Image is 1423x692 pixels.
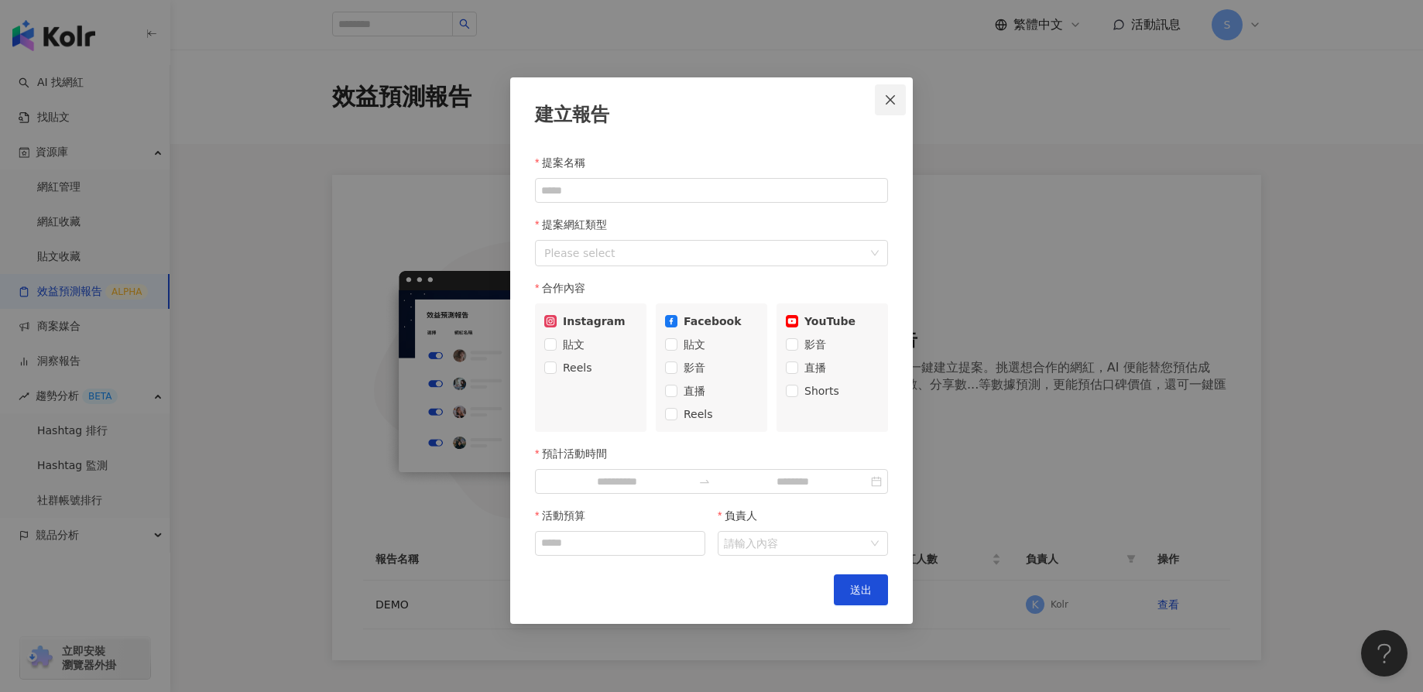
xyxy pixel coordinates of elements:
[665,310,758,333] div: Facebook
[536,532,705,555] input: 活動預算
[677,359,711,376] span: 影音
[541,473,692,490] input: 預計活動時間
[875,84,906,115] button: Close
[718,500,769,531] label: 負責人
[535,438,619,469] label: 預計活動時間
[557,359,598,376] span: Reels
[798,382,845,399] span: Shorts
[535,178,888,203] input: 提案名稱
[884,94,897,106] span: close
[535,209,619,240] label: 提案網紅類型
[535,147,597,178] label: 提案名稱
[798,336,832,353] span: 影音
[698,475,711,488] span: to
[798,359,832,376] span: 直播
[834,574,888,605] button: 送出
[544,310,637,333] div: Instagram
[535,500,597,531] label: 活動預算
[535,272,597,303] label: 合作內容
[698,475,711,488] span: swap-right
[677,382,711,399] span: 直播
[677,336,711,353] span: 貼文
[850,584,872,596] span: 送出
[786,310,879,333] div: YouTube
[677,406,719,423] span: Reels
[535,102,888,128] div: 建立報告
[557,336,591,353] span: 貼文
